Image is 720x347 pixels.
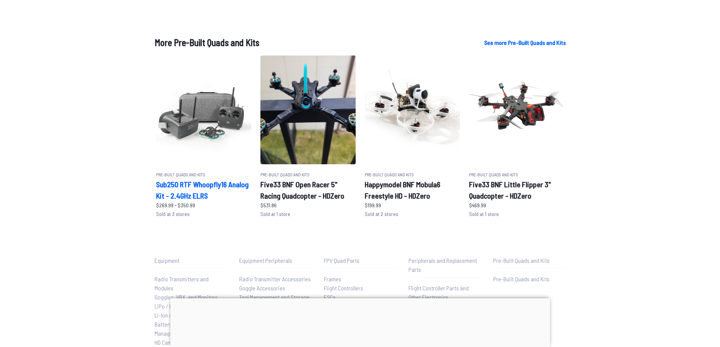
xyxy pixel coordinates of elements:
span: Tool Management and Storage [239,293,310,301]
p: Peripherals and Replacement Parts [409,256,481,274]
span: Battery Chargers and Power Management [155,321,220,337]
a: imagePre-Built Quads and KitsFive33 BNF Little Flipper 3" Quadcopter - HDZero$469.99Sold at 1 store [469,56,564,218]
img: image [469,56,564,164]
img: image [260,56,356,164]
a: Radio Transmitters and Modules [155,275,227,293]
span: Pre-Built Quads and Kits [156,172,205,177]
a: imagePre-Built Quads and KitsHappymodel BNF Mobula6 Freestyle HD - HDZero$199.99Sold at 2 stores [365,56,460,218]
span: Sold at 3 stores [156,211,190,217]
h2: Sub250 RTF Whoopfly16 Analog Kit - 2.4GHz ELRS [156,179,251,201]
span: Pre-Built Quads and Kits [260,172,310,177]
span: Sold at 2 stores [365,211,398,217]
a: Radio Transmitter Accessories [239,275,312,284]
p: $531.86 [260,201,356,209]
span: ESCs [324,293,336,301]
span: Goggle Accessories [239,284,285,291]
p: Pre-Built Quads and Kits [493,256,566,265]
a: LiPo / LiHV Batteries [155,302,227,311]
a: Battery Chargers and Power Management [155,320,227,338]
span: Pre-Built Quads and Kits [493,275,550,282]
a: HD Cameras [155,338,227,347]
a: Goggles, VRX, and Monitors [155,293,227,302]
span: Goggles, VRX, and Monitors [155,293,218,301]
p: $469.99 [469,201,564,209]
img: image [365,56,460,164]
a: Frames [324,275,396,284]
span: Flight Controllers [324,284,363,291]
a: Flight Controllers [324,284,396,293]
h2: Five33 BNF Open Racer 5" Racing Quadcopter - HDZero [260,179,356,201]
h2: Five33 BNF Little Flipper 3" Quadcopter - HDZero [469,179,564,201]
a: Pre-Built Quads and Kits [493,275,566,284]
a: ESCs [324,293,396,302]
span: Pre-Built Quads and Kits [469,172,518,177]
p: Equipment Peripherals [239,256,312,265]
p: $199.99 [365,201,460,209]
span: Li-Ion / NiMH Batteries [155,312,207,319]
iframe: Advertisement [170,298,550,345]
img: image [156,56,251,164]
span: LiPo / LiHV Batteries [155,302,203,310]
a: Tool Management and Storage [239,293,312,302]
a: Li-Ion / NiMH Batteries [155,311,227,320]
span: HD Cameras [155,339,183,346]
a: imagePre-Built Quads and KitsFive33 BNF Open Racer 5" Racing Quadcopter - HDZero$531.86Sold at 1 ... [260,56,356,218]
p: FPV Quad Parts [324,256,396,265]
span: Pre-Built Quads and Kits [365,172,414,177]
a: imagePre-Built Quads and KitsSub250 RTF Whoopfly16 Analog Kit - 2.4GHz ELRS$269.99 - $350.99Sold ... [156,56,251,218]
h2: Happymodel BNF Mobula6 Freestyle HD - HDZero [365,179,460,201]
span: Radio Transmitters and Modules [155,275,209,291]
span: Radio Transmitter Accessories [239,275,311,282]
a: Flight Controller Parts and Other Electronics [409,284,481,302]
a: Goggle Accessories [239,284,312,293]
h1: More Pre-Built Quads and Kits [155,36,472,49]
span: Flight Controller Parts and Other Electronics [409,284,469,301]
p: Equipment [155,256,227,265]
span: Sold at 1 store [469,211,499,217]
span: Frames [324,275,341,282]
a: See more Pre-Built Quads and Kits [484,38,566,47]
p: $269.99 - $350.99 [156,201,251,209]
span: Sold at 1 store [260,211,290,217]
